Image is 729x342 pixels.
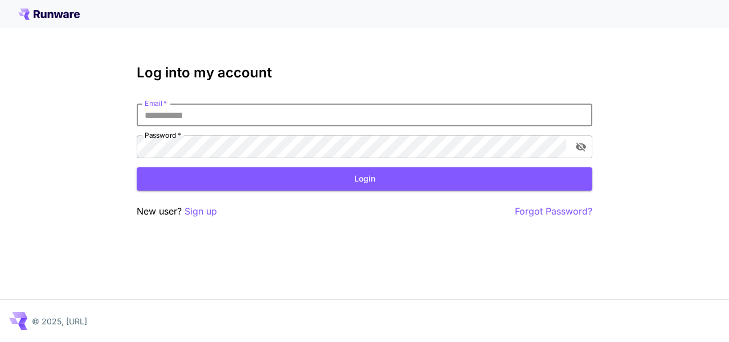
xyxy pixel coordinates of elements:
[185,204,217,219] button: Sign up
[145,130,181,140] label: Password
[145,98,167,108] label: Email
[32,315,87,327] p: © 2025, [URL]
[515,204,592,219] button: Forgot Password?
[571,137,591,157] button: toggle password visibility
[137,167,592,191] button: Login
[137,65,592,81] h3: Log into my account
[137,204,217,219] p: New user?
